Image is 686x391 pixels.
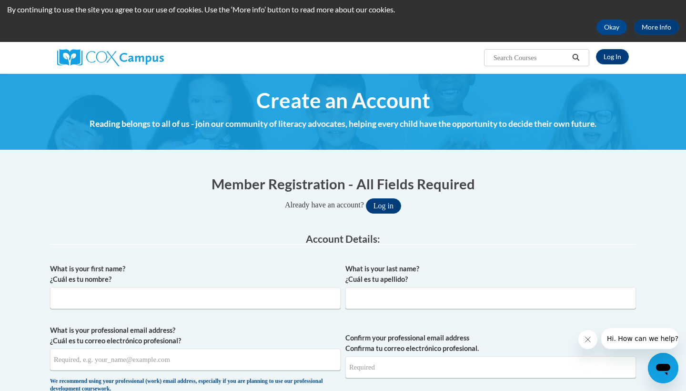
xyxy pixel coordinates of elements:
[601,328,678,349] iframe: Message from company
[50,325,341,346] label: What is your professional email address? ¿Cuál es tu correo electrónico profesional?
[596,49,629,64] a: Log In
[366,198,401,214] button: Log in
[345,264,636,285] label: What is your last name? ¿Cuál es tu apellido?
[57,49,164,66] img: Cox Campus
[7,4,679,15] p: By continuing to use the site you agree to our use of cookies. Use the ‘More info’ button to read...
[648,353,678,383] iframe: Button to launch messaging window
[256,88,430,113] span: Create an Account
[50,287,341,309] input: Metadata input
[50,118,636,130] h4: Reading belongs to all of us - join our community of literacy advocates, helping every child have...
[493,52,569,63] input: Search Courses
[285,201,364,209] span: Already have an account?
[345,356,636,378] input: Required
[50,174,636,194] h1: Member Registration - All Fields Required
[578,330,597,349] iframe: Close message
[306,233,380,245] span: Account Details:
[50,349,341,370] input: Metadata input
[345,287,636,309] input: Metadata input
[345,333,636,354] label: Confirm your professional email address Confirma tu correo electrónico profesional.
[634,20,679,35] a: More Info
[50,264,341,285] label: What is your first name? ¿Cuál es tu nombre?
[569,52,583,63] button: Search
[596,20,627,35] button: Okay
